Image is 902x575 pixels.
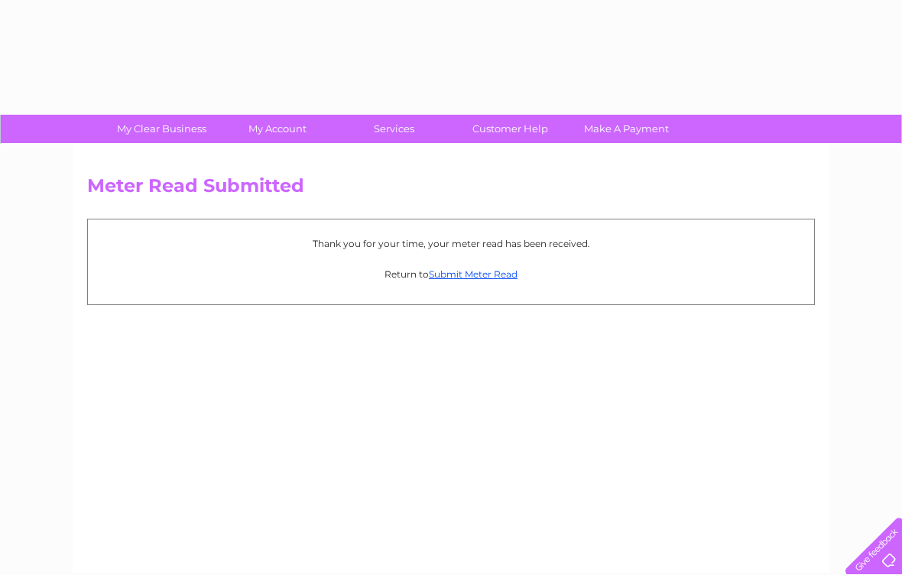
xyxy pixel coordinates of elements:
[563,115,689,143] a: Make A Payment
[87,175,815,204] h2: Meter Read Submitted
[331,115,457,143] a: Services
[215,115,341,143] a: My Account
[96,267,806,281] p: Return to
[447,115,573,143] a: Customer Help
[96,236,806,251] p: Thank you for your time, your meter read has been received.
[429,268,518,280] a: Submit Meter Read
[99,115,225,143] a: My Clear Business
